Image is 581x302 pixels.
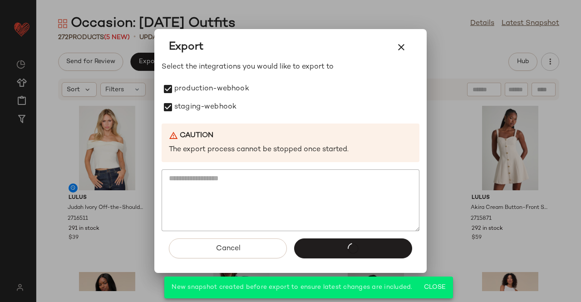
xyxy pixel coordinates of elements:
[174,80,249,98] label: production-webhook
[215,244,240,253] span: Cancel
[169,40,203,54] span: Export
[169,238,287,258] button: Cancel
[420,279,449,296] button: Close
[169,145,412,155] p: The export process cannot be stopped once started.
[180,131,213,141] b: Caution
[423,284,446,291] span: Close
[162,62,419,73] p: Select the integrations you would like to export to
[174,98,236,116] label: staging-webhook
[172,284,412,291] span: New snapshot created before export to ensure latest changes are included.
